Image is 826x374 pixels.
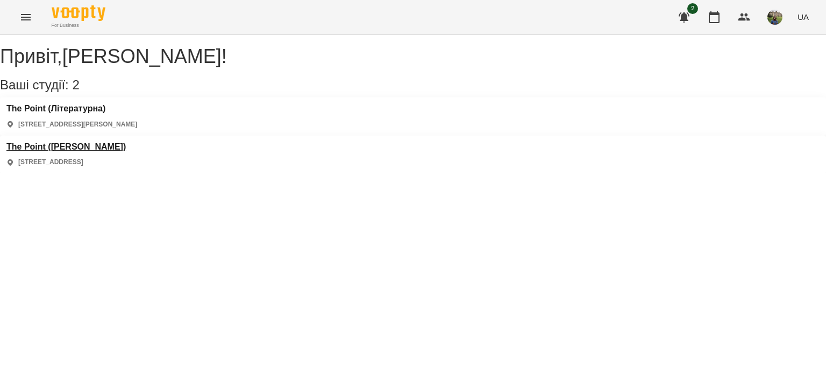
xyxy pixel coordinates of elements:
button: UA [793,7,813,27]
span: UA [797,11,809,23]
span: 2 [687,3,698,14]
p: [STREET_ADDRESS] [18,158,83,167]
img: Voopty Logo [52,5,105,21]
a: The Point ([PERSON_NAME]) [6,142,126,152]
button: Menu [13,4,39,30]
img: f01d4343db5c932fedd74e1c54090270.jpg [767,10,782,25]
a: The Point (Літературна) [6,104,137,114]
span: For Business [52,22,105,29]
p: [STREET_ADDRESS][PERSON_NAME] [18,120,137,129]
span: 2 [72,77,79,92]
